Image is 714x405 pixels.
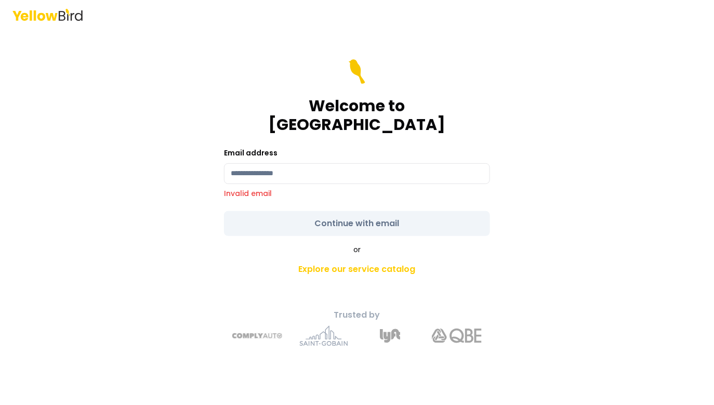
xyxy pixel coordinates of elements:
a: Explore our service catalog [174,259,540,280]
p: Trusted by [174,309,540,321]
h1: Welcome to [GEOGRAPHIC_DATA] [224,97,490,134]
p: Invalid email [224,188,490,199]
span: or [353,244,361,255]
label: Email address [224,148,277,158]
